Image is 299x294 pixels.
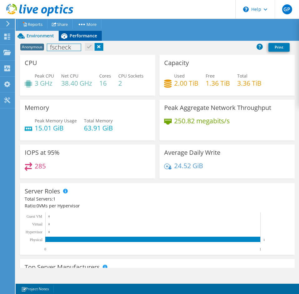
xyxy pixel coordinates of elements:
[174,162,203,169] h4: 24.52 GiB
[30,238,42,242] text: Physical
[25,149,60,156] h3: IOPS at 95%
[61,73,78,79] span: Net CPU
[53,196,56,202] span: 1
[237,80,262,87] h4: 3.36 TiB
[206,73,215,79] span: Free
[48,230,50,234] text: 0
[282,4,292,14] span: GP
[25,264,100,271] h3: Top Server Manufacturers
[164,59,189,66] h3: Capacity
[263,238,265,241] text: 1
[84,125,113,131] h4: 63.91 GiB
[35,163,46,169] h4: 285
[35,73,54,79] span: Peak CPU
[32,222,43,226] text: Virtual
[118,80,144,87] h4: 2
[37,203,39,209] span: 0
[25,59,37,66] h3: CPU
[237,73,248,79] span: Total
[35,118,77,124] span: Peak Memory Usage
[70,33,97,39] span: Performance
[206,80,230,87] h4: 1.36 TiB
[25,104,49,111] h3: Memory
[174,117,230,124] h4: 250.82 megabits/s
[25,202,290,209] div: Ratio: VMs per Hypervisor
[20,44,44,50] span: Anonymous
[99,73,111,79] span: Cores
[35,80,54,87] h4: 3 GHz
[118,73,144,79] span: CPU Sockets
[99,80,111,87] h4: 16
[47,44,81,51] h1: fscheck
[174,73,185,79] span: Used
[17,285,54,293] a: Project Notes
[72,19,101,29] a: More
[84,118,113,124] span: Total Memory
[27,33,54,39] span: Environment
[26,230,42,234] text: Hypervisor
[25,188,60,195] h3: Server Roles
[174,80,199,87] h4: 2.00 TiB
[44,247,46,251] text: 0
[48,215,50,218] text: 0
[164,149,220,156] h3: Average Daily Write
[17,19,47,29] a: Reports
[27,214,42,219] text: Guest VM
[25,196,157,202] div: Total Servers:
[259,247,261,251] text: 1
[47,19,73,29] a: Share
[164,104,271,111] h3: Peak Aggregate Network Throughput
[35,125,77,131] h4: 15.01 GiB
[243,7,249,12] svg: \n
[48,223,50,226] text: 0
[268,43,290,52] a: Print
[61,80,92,87] h4: 38.40 GHz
